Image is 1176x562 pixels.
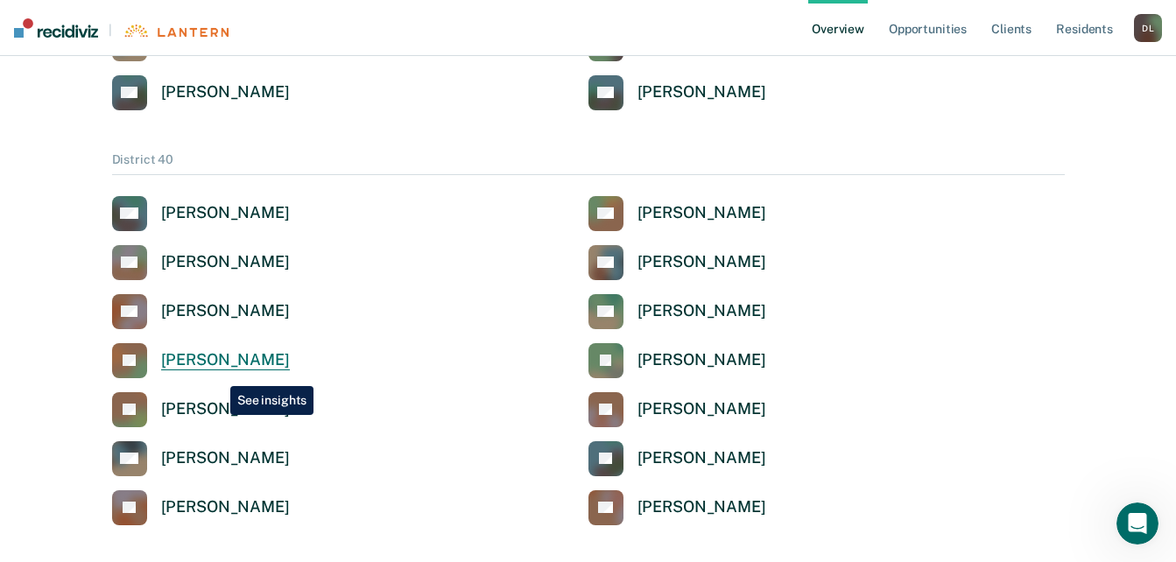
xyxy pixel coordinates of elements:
[637,497,766,517] div: [PERSON_NAME]
[14,18,98,38] img: Recidiviz
[161,203,290,223] div: [PERSON_NAME]
[161,448,290,468] div: [PERSON_NAME]
[161,399,290,419] div: [PERSON_NAME]
[112,196,290,231] a: [PERSON_NAME]
[112,245,290,280] a: [PERSON_NAME]
[161,82,290,102] div: [PERSON_NAME]
[14,18,229,38] a: |
[588,245,766,280] a: [PERSON_NAME]
[637,82,766,102] div: [PERSON_NAME]
[1116,502,1158,544] iframe: Intercom live chat
[161,350,290,370] div: [PERSON_NAME]
[637,301,766,321] div: [PERSON_NAME]
[637,350,766,370] div: [PERSON_NAME]
[161,301,290,321] div: [PERSON_NAME]
[123,25,229,38] img: Lantern
[112,152,1065,175] div: District 40
[112,75,290,110] a: [PERSON_NAME]
[637,399,766,419] div: [PERSON_NAME]
[98,23,123,38] span: |
[588,196,766,231] a: [PERSON_NAME]
[588,294,766,329] a: [PERSON_NAME]
[112,392,290,427] a: [PERSON_NAME]
[161,252,290,272] div: [PERSON_NAME]
[637,252,766,272] div: [PERSON_NAME]
[588,343,766,378] a: [PERSON_NAME]
[112,343,290,378] a: [PERSON_NAME]
[588,490,766,525] a: [PERSON_NAME]
[637,203,766,223] div: [PERSON_NAME]
[1134,14,1162,42] div: D L
[112,490,290,525] a: [PERSON_NAME]
[112,294,290,329] a: [PERSON_NAME]
[1134,14,1162,42] button: DL
[588,441,766,476] a: [PERSON_NAME]
[588,392,766,427] a: [PERSON_NAME]
[588,75,766,110] a: [PERSON_NAME]
[637,448,766,468] div: [PERSON_NAME]
[112,441,290,476] a: [PERSON_NAME]
[161,497,290,517] div: [PERSON_NAME]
